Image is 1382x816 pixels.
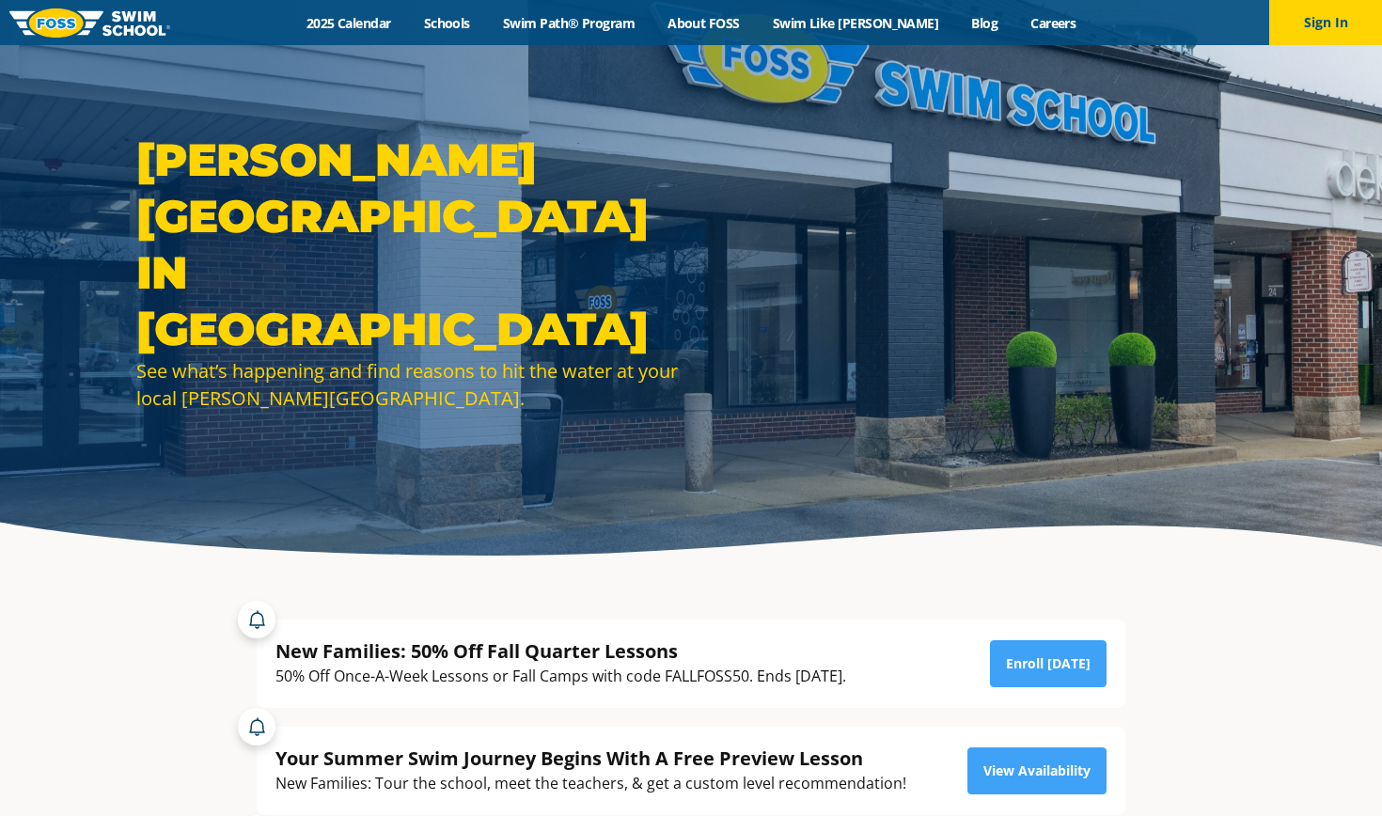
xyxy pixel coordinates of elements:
a: 2025 Calendar [290,14,407,32]
img: FOSS Swim School Logo [9,8,170,38]
div: 50% Off Once-A-Week Lessons or Fall Camps with code FALLFOSS50. Ends [DATE]. [275,664,846,689]
a: About FOSS [652,14,757,32]
a: Swim Path® Program [486,14,651,32]
a: Careers [1014,14,1092,32]
div: New Families: 50% Off Fall Quarter Lessons [275,638,846,664]
h1: [PERSON_NAME][GEOGRAPHIC_DATA] in [GEOGRAPHIC_DATA] [136,132,682,357]
div: New Families: Tour the school, meet the teachers, & get a custom level recommendation! [275,771,906,796]
a: Enroll [DATE] [990,640,1107,687]
a: Swim Like [PERSON_NAME] [756,14,955,32]
div: See what’s happening and find reasons to hit the water at your local [PERSON_NAME][GEOGRAPHIC_DATA]. [136,357,682,412]
div: Your Summer Swim Journey Begins With A Free Preview Lesson [275,745,906,771]
a: Blog [955,14,1014,32]
a: View Availability [967,747,1107,794]
a: Schools [407,14,486,32]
